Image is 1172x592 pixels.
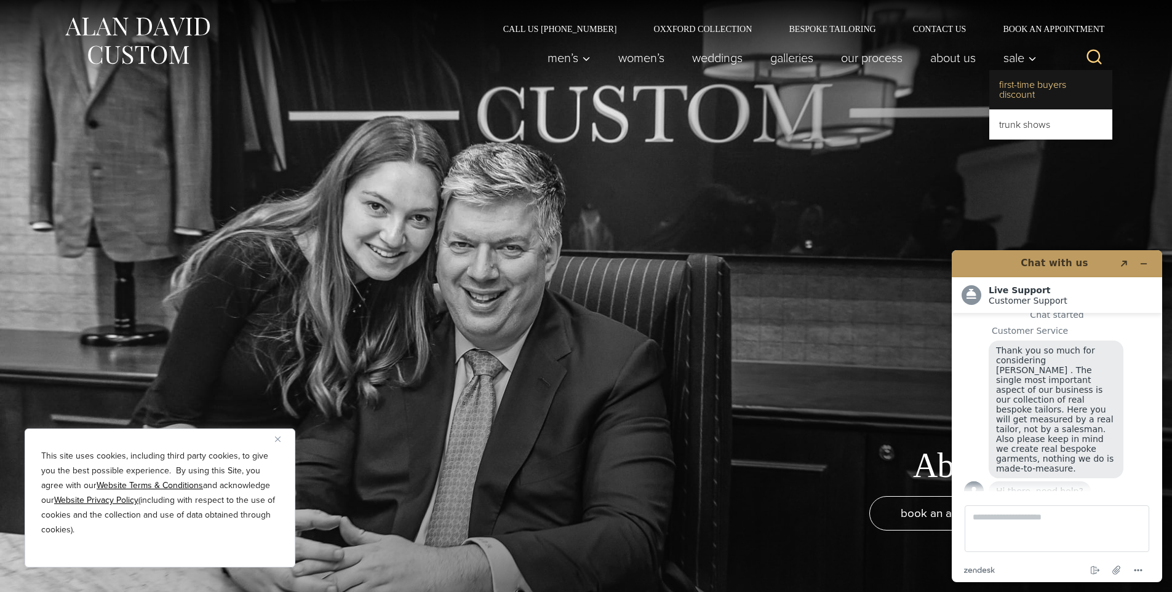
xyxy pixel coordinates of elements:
[827,45,916,70] a: Our Process
[97,479,203,492] a: Website Terms & Conditions
[1080,43,1109,73] button: View Search Form
[913,445,1042,486] h1: About Us
[275,432,290,446] button: Close
[533,45,1043,70] nav: Primary Navigation
[533,45,604,70] button: Men’s sub menu toggle
[984,25,1109,33] a: Book an Appointment
[770,25,894,33] a: Bespoke Tailoring
[678,45,756,70] a: weddings
[756,45,827,70] a: Galleries
[54,494,138,507] a: Website Privacy Policy
[895,25,985,33] a: Contact Us
[989,45,1043,70] button: Sale sub menu toggle
[485,25,1109,33] nav: Secondary Navigation
[989,70,1112,109] a: First-Time Buyers Discount
[485,25,636,33] a: Call Us [PHONE_NUMBER]
[901,504,1010,522] span: book an appointment
[275,436,281,442] img: Close
[989,110,1112,140] a: Trunk Shows
[869,496,1042,531] a: book an appointment
[942,240,1172,592] iframe: Find more information here
[27,9,52,20] span: Chat
[916,45,989,70] a: About Us
[63,14,211,68] img: Alan David Custom
[635,25,770,33] a: Oxxford Collection
[604,45,678,70] a: Women’s
[41,449,279,537] p: This site uses cookies, including third party cookies, to give you the best possible experience. ...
